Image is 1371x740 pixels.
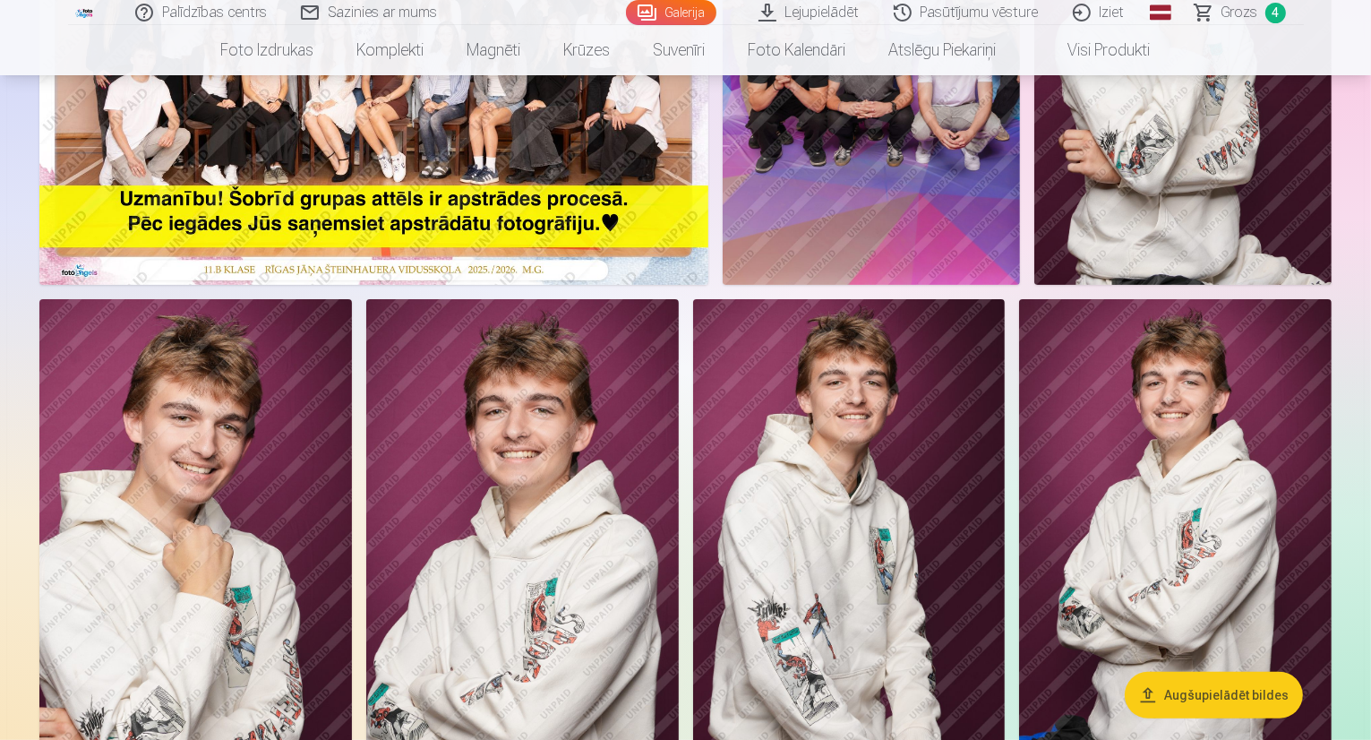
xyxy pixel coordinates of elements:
[868,25,1018,75] a: Atslēgu piekariņi
[75,7,95,18] img: /fa1
[336,25,446,75] a: Komplekti
[1018,25,1172,75] a: Visi produkti
[727,25,868,75] a: Foto kalendāri
[632,25,727,75] a: Suvenīri
[1125,672,1303,718] button: Augšupielādēt bildes
[446,25,543,75] a: Magnēti
[543,25,632,75] a: Krūzes
[1265,3,1286,23] span: 4
[1221,2,1258,23] span: Grozs
[200,25,336,75] a: Foto izdrukas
